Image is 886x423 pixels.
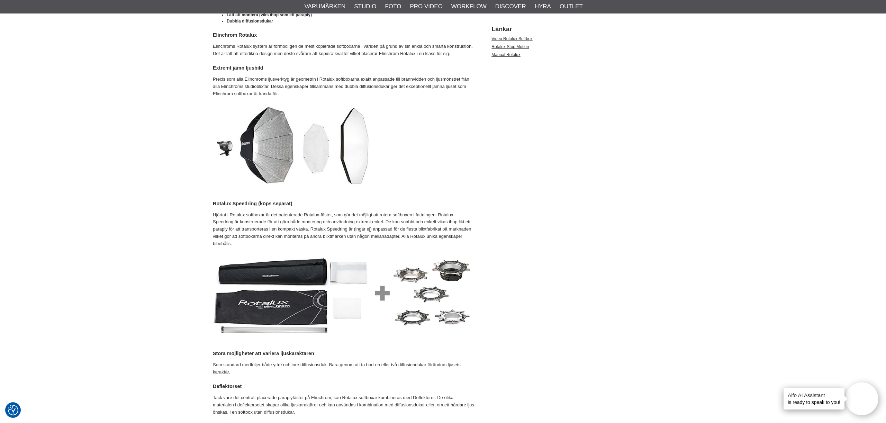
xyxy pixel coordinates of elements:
p: Tack vare det centralt placerade paraplyfästet på Elinchrom, kan Rotalux softboxar kombineras med... [213,394,474,416]
h2: Länkar [491,25,673,34]
a: Manual Rotalux [491,52,520,57]
strong: Lätt att montera (viks ihop som ett paraply) [227,12,312,17]
a: Outlet [560,2,583,11]
p: Elinchroms Rotalux system är förmodligen de mest kopierade softboxarna i världen på grund av sin ... [213,43,474,57]
strong: Dubbla diffusionsdukar [227,19,273,24]
a: Foto [385,2,401,11]
h4: Deflektorset [213,383,474,390]
img: Elinchrom Rotalux Speedring [213,255,474,337]
a: Rotalux Stop Motion [491,44,529,49]
p: Precis som alla Elinchroms ljusverktyg är geometrin i Rotalux softboxarna exakt anpassade till br... [213,76,474,97]
img: Revisit consent button [8,405,18,415]
div: is ready to speak to you! [784,388,844,409]
a: Hyra [535,2,551,11]
button: Samtyckesinställningar [8,404,18,416]
h4: Rotalux Speedring (köps separat) [213,200,474,207]
h4: Extremt jämn ljusbild [213,64,474,71]
a: Pro Video [410,2,442,11]
a: Studio [354,2,376,11]
p: Hjärtat i Rotalux softboxar är det patenterade Rotalux-fästet, som gör det möjligt att rotera sof... [213,211,474,247]
a: Workflow [451,2,487,11]
h4: Aifo AI Assistant [788,391,840,399]
img: Elinchrom Rotalux Softbox [213,105,474,187]
p: Som standard medföljer både yttre och inre diffusionsduk. Bara genom att ta bort en eller två dif... [213,361,474,376]
h4: Stora möjligheter att variera ljuskaraktären [213,350,474,357]
a: Varumärken [305,2,346,11]
a: Discover [495,2,526,11]
a: Video Rotalux Softbox [491,36,533,41]
h4: Elinchrom Rotalux [213,31,474,38]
